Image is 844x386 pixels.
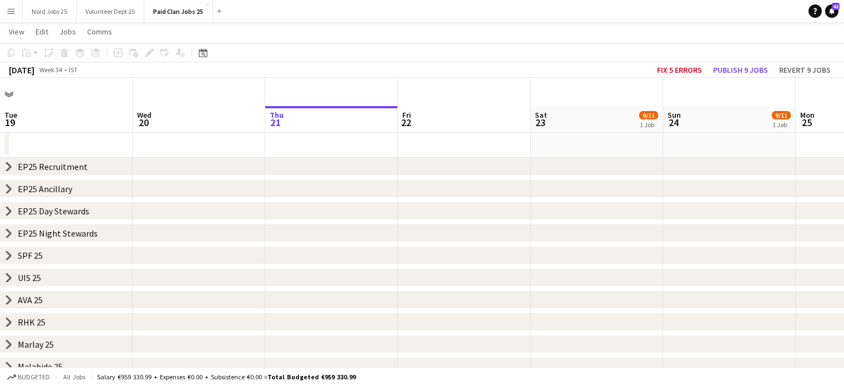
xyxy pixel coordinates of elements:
span: Wed [137,110,151,120]
span: 19 [3,116,17,129]
div: EP25 Ancillary [18,183,72,194]
span: All jobs [61,373,88,381]
span: Sat [535,110,547,120]
div: Marlay 25 [18,339,54,350]
a: Comms [83,24,117,39]
span: Mon [800,110,815,120]
span: 9/11 [639,111,658,119]
span: Fri [402,110,411,120]
span: Comms [87,27,112,37]
span: 25 [798,116,815,129]
a: 42 [825,4,838,18]
div: 1 Job [640,121,658,129]
button: Revert 9 jobs [775,63,835,77]
div: AVA 25 [18,294,43,305]
button: Volunteer Dept 25 [77,1,144,22]
a: Jobs [55,24,80,39]
span: 24 [666,116,681,129]
div: IST [69,66,78,74]
button: Budgeted [6,371,52,383]
span: Week 34 [37,66,64,74]
span: Thu [270,110,284,120]
div: Malahide 25 [18,361,63,372]
div: 1 Job [772,121,790,129]
div: [DATE] [9,64,34,76]
span: 22 [401,116,411,129]
div: EP25 Recruitment [18,161,88,172]
span: 42 [832,3,840,10]
span: Edit [36,27,48,37]
span: Sun [668,110,681,120]
span: View [9,27,24,37]
span: Tue [4,110,17,120]
span: 20 [135,116,151,129]
span: Budgeted [18,373,50,381]
button: Nord Jobs 25 [23,1,77,22]
div: SPF 25 [18,250,43,261]
span: 23 [533,116,547,129]
div: UIS 25 [18,272,41,283]
div: EP25 Day Stewards [18,205,89,217]
span: Jobs [59,27,76,37]
div: RHK 25 [18,317,46,328]
span: 9/11 [772,111,791,119]
div: Salary €959 330.99 + Expenses €0.00 + Subsistence €0.00 = [97,373,356,381]
button: Paid Clan Jobs 25 [144,1,213,22]
button: Publish 9 jobs [709,63,772,77]
a: View [4,24,29,39]
button: Fix 5 errors [653,63,706,77]
span: 21 [268,116,284,129]
span: Total Budgeted €959 330.99 [267,373,356,381]
div: EP25 Night Stewards [18,228,98,239]
a: Edit [31,24,53,39]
